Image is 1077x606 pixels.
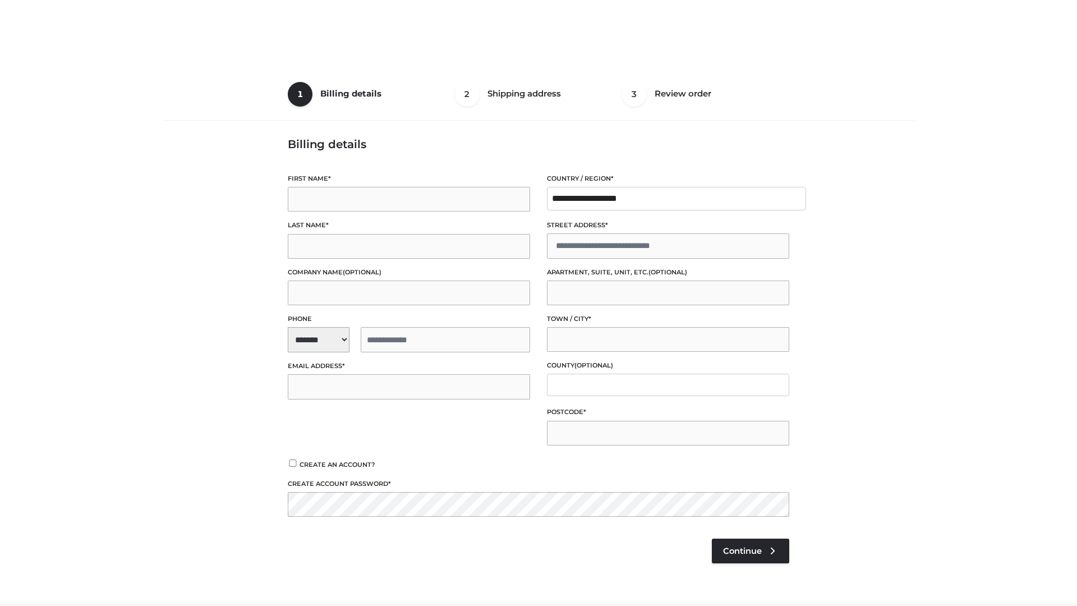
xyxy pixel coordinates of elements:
label: Apartment, suite, unit, etc. [547,267,789,278]
label: Email address [288,361,530,371]
label: Postcode [547,407,789,417]
label: Town / City [547,314,789,324]
span: Create an account? [300,461,375,469]
label: Country / Region [547,173,789,184]
label: First name [288,173,530,184]
label: Street address [547,220,789,231]
label: Create account password [288,479,789,489]
span: 1 [288,82,312,107]
input: Create an account? [288,460,298,467]
span: 3 [622,82,647,107]
label: County [547,360,789,371]
span: (optional) [574,361,613,369]
h3: Billing details [288,137,789,151]
span: (optional) [648,268,687,276]
a: Continue [712,539,789,563]
span: 2 [455,82,480,107]
span: Continue [723,546,762,556]
span: Billing details [320,88,381,99]
label: Last name [288,220,530,231]
span: Review order [655,88,711,99]
label: Phone [288,314,530,324]
span: Shipping address [487,88,561,99]
span: (optional) [343,268,381,276]
label: Company name [288,267,530,278]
